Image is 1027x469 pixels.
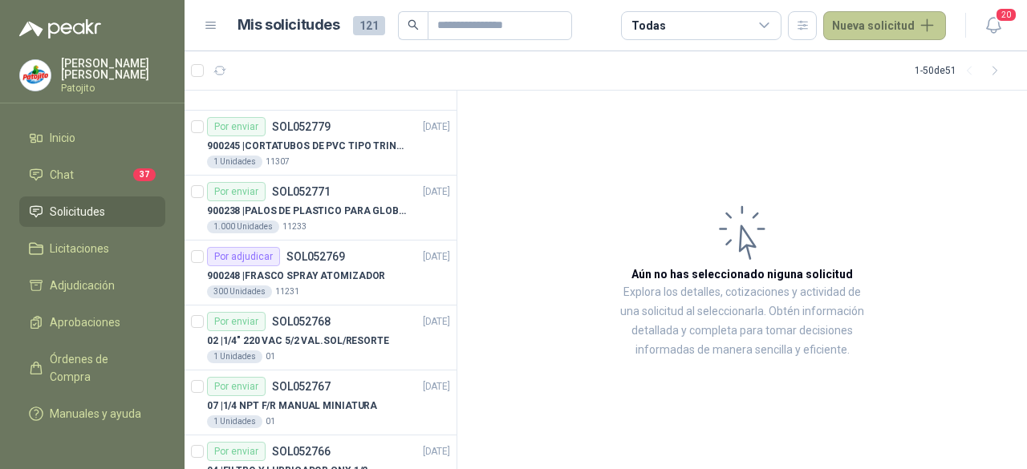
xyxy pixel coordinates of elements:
a: Por adjudicarSOL052769[DATE] 900248 |FRASCO SPRAY ATOMIZADOR300 Unidades11231 [185,241,457,305]
a: Solicitudes [19,196,165,227]
p: Explora los detalles, cotizaciones y actividad de una solicitud al seleccionarla. Obtén informaci... [618,283,867,360]
span: search [408,19,419,30]
span: Órdenes de Compra [50,350,150,386]
div: Por enviar [207,377,266,396]
p: [DATE] [423,249,450,265]
a: Órdenes de Compra [19,344,165,392]
h3: Aún no has seleccionado niguna solicitud [631,265,853,283]
p: [DATE] [423,184,450,200]
span: Solicitudes [50,203,105,220]
span: Chat [50,166,74,184]
span: 37 [133,168,156,181]
p: SOL052767 [272,381,331,392]
p: 07 | 1/4 NPT F/R MANUAL MINIATURA [207,398,377,414]
div: 1 - 50 de 51 [915,58,1008,83]
a: Por enviarSOL052768[DATE] 02 |1/4" 220 VAC 5/2 VAL.SOL/RESORTE1 Unidades01 [185,305,457,370]
p: [DATE] [423,444,450,459]
p: [DATE] [423,379,450,394]
div: Todas [631,17,665,34]
span: Manuales y ayuda [50,405,141,423]
div: Por enviar [207,442,266,461]
div: 1 Unidades [207,350,262,363]
p: 11307 [266,156,290,168]
a: Por enviarSOL052771[DATE] 900238 |PALOS DE PLASTICO PARA GLOBOS1.000 Unidades11233 [185,176,457,241]
a: Licitaciones [19,233,165,264]
div: Por enviar [207,182,266,201]
div: Por enviar [207,117,266,136]
p: 900245 | CORTATUBOS DE PVC TIPO TRINQUETE [207,139,407,154]
p: 01 [266,350,275,363]
p: SOL052779 [272,121,331,132]
p: SOL052768 [272,316,331,327]
p: 02 | 1/4" 220 VAC 5/2 VAL.SOL/RESORTE [207,334,389,349]
p: [DATE] [423,119,450,135]
a: Inicio [19,123,165,153]
span: 20 [995,7,1017,22]
h1: Mis solicitudes [237,14,340,37]
p: 900238 | PALOS DE PLASTICO PARA GLOBOS [207,204,407,219]
p: 01 [266,415,275,428]
a: Por enviarSOL052767[DATE] 07 |1/4 NPT F/R MANUAL MINIATURA1 Unidades01 [185,370,457,435]
div: 1 Unidades [207,156,262,168]
p: 11233 [282,220,306,233]
p: [DATE] [423,314,450,330]
span: Inicio [50,129,75,147]
div: 300 Unidades [207,285,272,298]
button: 20 [979,11,1008,40]
span: 121 [353,16,385,35]
p: SOL052771 [272,186,331,197]
img: Logo peakr [19,19,101,38]
p: SOL052766 [272,446,331,457]
p: SOL052769 [286,251,345,262]
span: Adjudicación [50,277,115,294]
div: Por enviar [207,312,266,331]
a: Por enviarSOL052779[DATE] 900245 |CORTATUBOS DE PVC TIPO TRINQUETE1 Unidades11307 [185,111,457,176]
div: 1.000 Unidades [207,220,279,233]
a: Aprobaciones [19,307,165,338]
a: Adjudicación [19,270,165,301]
p: Patojito [61,83,165,93]
span: Licitaciones [50,240,109,257]
span: Aprobaciones [50,313,120,331]
div: Por adjudicar [207,247,280,266]
img: Company Logo [20,60,51,91]
p: [PERSON_NAME] [PERSON_NAME] [61,58,165,80]
button: Nueva solicitud [823,11,946,40]
p: 900248 | FRASCO SPRAY ATOMIZADOR [207,269,385,284]
p: 11231 [275,285,299,298]
div: 1 Unidades [207,415,262,428]
a: Chat37 [19,160,165,190]
a: Manuales y ayuda [19,398,165,429]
